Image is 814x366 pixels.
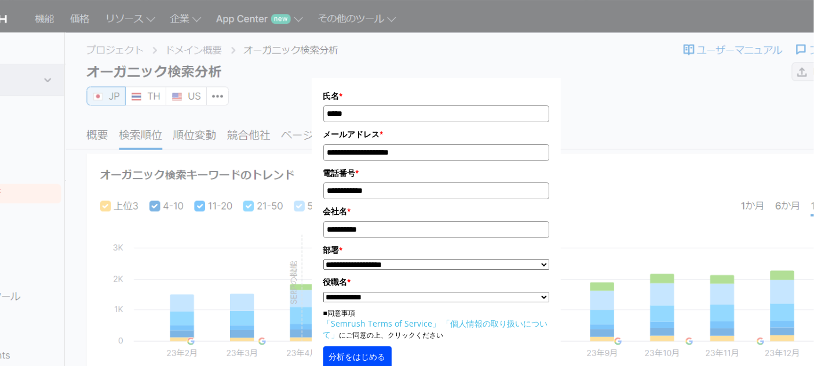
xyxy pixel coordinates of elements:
label: 氏名 [323,90,549,103]
p: ■同意事項 にご同意の上、クリックください [323,308,549,341]
a: 「個人情報の取り扱いについて」 [323,318,548,340]
label: 会社名 [323,205,549,218]
label: メールアドレス [323,128,549,141]
label: 部署 [323,244,549,257]
label: 役職名 [323,276,549,288]
a: 「Semrush Terms of Service」 [323,318,441,329]
label: 電話番号 [323,167,549,180]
